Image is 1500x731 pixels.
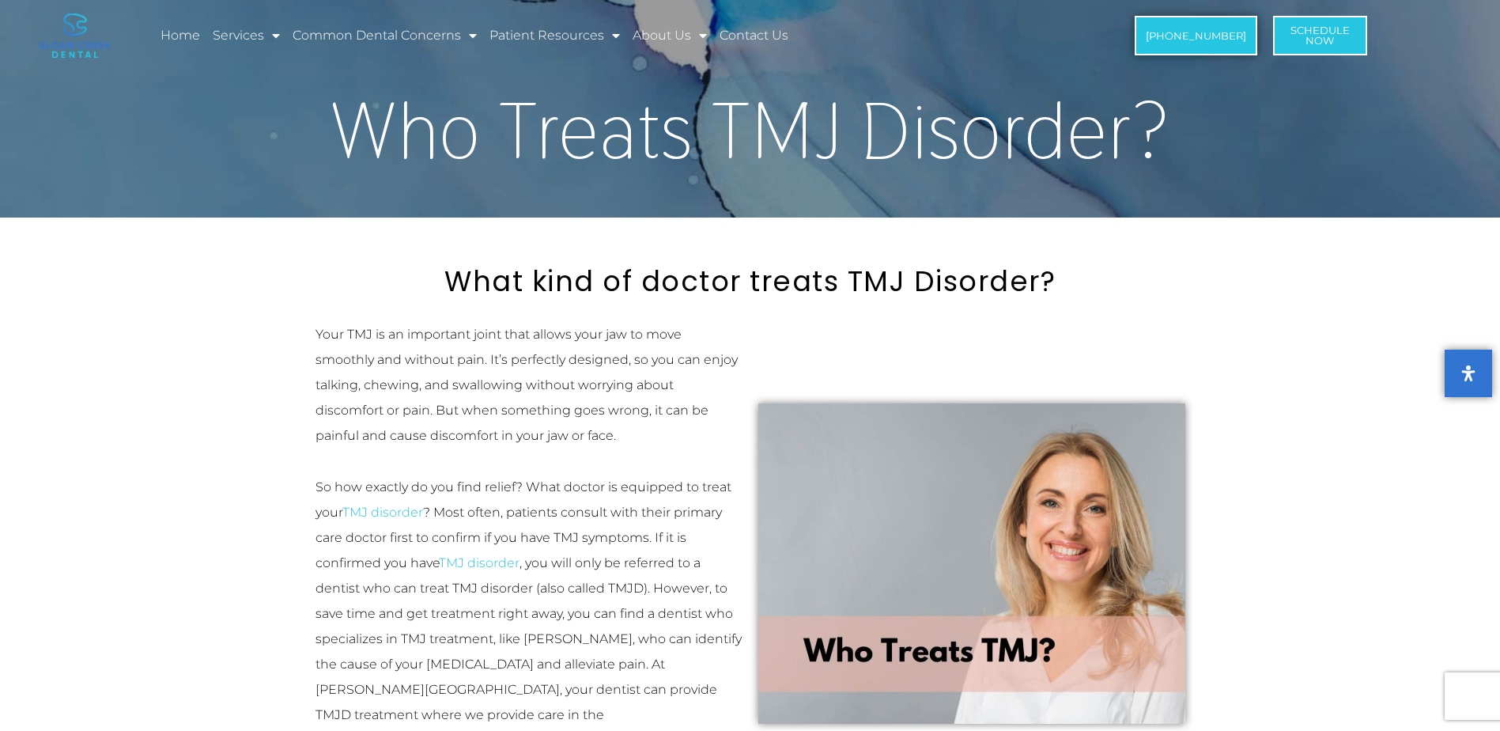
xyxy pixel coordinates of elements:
a: [PHONE_NUMBER] [1135,16,1257,55]
button: Open Accessibility Panel [1445,350,1492,397]
a: About Us [630,17,709,54]
h1: Who Treats TMJ Disorder? [308,92,1193,170]
a: Contact Us [717,17,791,54]
a: ScheduleNow [1273,16,1367,55]
a: Common Dental Concerns [290,17,479,54]
a: Patient Resources [487,17,622,54]
span: [PHONE_NUMBER] [1146,31,1246,41]
a: TMJ disorder [342,505,423,520]
p: Your TMJ is an important joint that allows your jaw to move smoothly and without pain. It’s perfe... [315,322,742,449]
h2: What kind of doctor treats TMJ Disorder? [308,265,1193,298]
a: TMJ disorder [439,555,520,570]
nav: Menu [158,17,1033,54]
a: Services [210,17,282,54]
img: logo [40,13,111,58]
span: Schedule Now [1290,25,1350,46]
a: Home [158,17,202,54]
img: Who Treats TMJ - Sloan Creek Dental [758,403,1185,724]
